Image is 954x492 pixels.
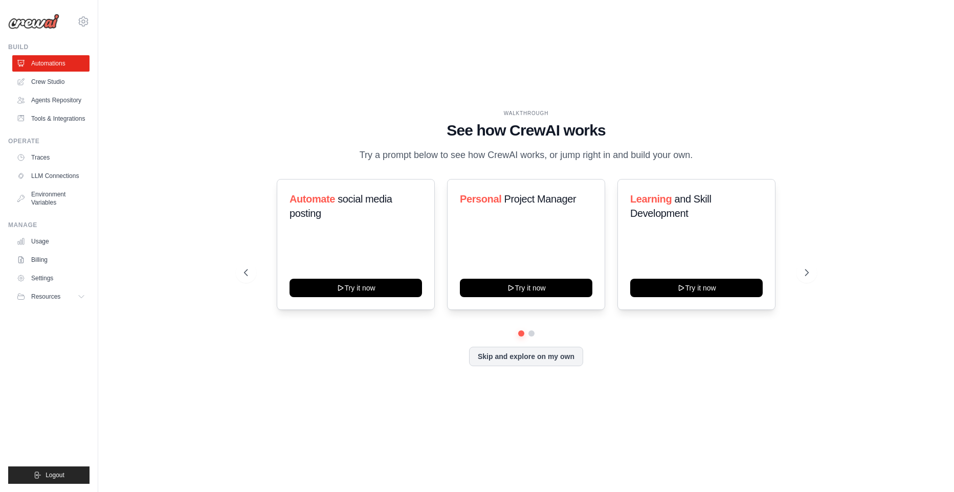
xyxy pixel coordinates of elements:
button: Logout [8,466,90,484]
a: Usage [12,233,90,250]
div: WALKTHROUGH [244,109,809,117]
a: Traces [12,149,90,166]
p: Try a prompt below to see how CrewAI works, or jump right in and build your own. [354,148,698,163]
span: Learning [630,193,672,205]
button: Resources [12,288,90,305]
span: social media posting [290,193,392,219]
span: Project Manager [504,193,576,205]
span: Automate [290,193,335,205]
img: Logo [8,14,59,29]
button: Try it now [630,279,763,297]
button: Skip and explore on my own [469,347,583,366]
a: Settings [12,270,90,286]
a: Billing [12,252,90,268]
a: Tools & Integrations [12,110,90,127]
a: Crew Studio [12,74,90,90]
a: Agents Repository [12,92,90,108]
span: Logout [46,471,64,479]
a: LLM Connections [12,168,90,184]
div: Manage [8,221,90,229]
h1: See how CrewAI works [244,121,809,140]
button: Try it now [460,279,592,297]
div: Build [8,43,90,51]
a: Automations [12,55,90,72]
span: Resources [31,293,60,301]
span: Personal [460,193,501,205]
a: Environment Variables [12,186,90,211]
div: Operate [8,137,90,145]
button: Try it now [290,279,422,297]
